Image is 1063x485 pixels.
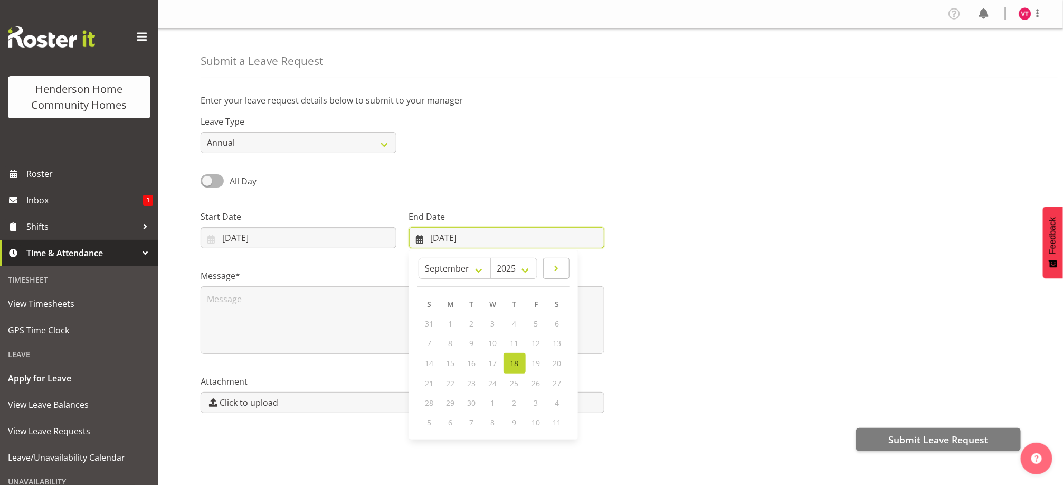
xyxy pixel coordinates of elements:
[8,423,150,439] span: View Leave Requests
[3,317,156,343] a: GPS Time Clock
[491,319,495,329] span: 3
[3,391,156,418] a: View Leave Balances
[534,299,538,309] span: F
[447,398,455,408] span: 29
[1019,7,1031,20] img: vanessa-thornley8527.jpg
[3,291,156,317] a: View Timesheets
[8,322,150,338] span: GPS Time Clock
[553,417,562,427] span: 11
[447,358,455,368] span: 15
[534,319,538,329] span: 5
[510,378,519,388] span: 25
[449,319,453,329] span: 1
[489,358,497,368] span: 17
[1043,207,1063,278] button: Feedback - Show survey
[555,319,559,329] span: 6
[489,299,496,309] span: W
[3,418,156,444] a: View Leave Requests
[512,398,517,408] span: 2
[201,94,1021,107] p: Enter your leave request details below to submit to your manager
[26,166,153,182] span: Roster
[428,338,432,348] span: 7
[447,378,455,388] span: 22
[409,210,605,223] label: End Date
[201,115,396,128] label: Leave Type
[18,81,140,113] div: Henderson Home Community Homes
[26,219,137,235] span: Shifts
[468,378,476,388] span: 23
[510,338,519,348] span: 11
[532,378,540,388] span: 26
[534,398,538,408] span: 3
[201,375,604,388] label: Attachment
[3,444,156,471] a: Leave/Unavailability Calendar
[409,227,605,248] input: Click to select...
[26,192,143,208] span: Inbox
[468,398,476,408] span: 30
[3,269,156,291] div: Timesheet
[428,299,432,309] span: S
[201,269,604,282] label: Message*
[230,175,257,187] span: All Day
[555,299,559,309] span: S
[470,338,474,348] span: 9
[449,338,453,348] span: 8
[888,433,988,446] span: Submit Leave Request
[489,338,497,348] span: 10
[532,338,540,348] span: 12
[425,398,434,408] span: 28
[447,299,454,309] span: M
[428,417,432,427] span: 5
[26,245,137,261] span: Time & Attendance
[143,195,153,206] span: 1
[201,227,396,248] input: Click to select...
[553,378,562,388] span: 27
[555,398,559,408] span: 4
[470,319,474,329] span: 2
[220,396,278,409] span: Click to upload
[489,378,497,388] span: 24
[468,358,476,368] span: 16
[425,358,434,368] span: 14
[8,26,95,48] img: Rosterit website logo
[856,428,1021,451] button: Submit Leave Request
[201,55,323,67] h4: Submit a Leave Request
[1048,217,1058,254] span: Feedback
[553,358,562,368] span: 20
[532,358,540,368] span: 19
[201,210,396,223] label: Start Date
[512,319,517,329] span: 4
[8,397,150,413] span: View Leave Balances
[470,299,474,309] span: T
[532,417,540,427] span: 10
[1031,453,1042,464] img: help-xxl-2.png
[425,378,434,388] span: 21
[3,343,156,365] div: Leave
[553,338,562,348] span: 13
[512,299,517,309] span: T
[425,319,434,329] span: 31
[470,417,474,427] span: 7
[8,370,150,386] span: Apply for Leave
[491,398,495,408] span: 1
[510,358,519,368] span: 18
[8,450,150,465] span: Leave/Unavailability Calendar
[8,296,150,312] span: View Timesheets
[491,417,495,427] span: 8
[512,417,517,427] span: 9
[449,417,453,427] span: 6
[3,365,156,391] a: Apply for Leave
